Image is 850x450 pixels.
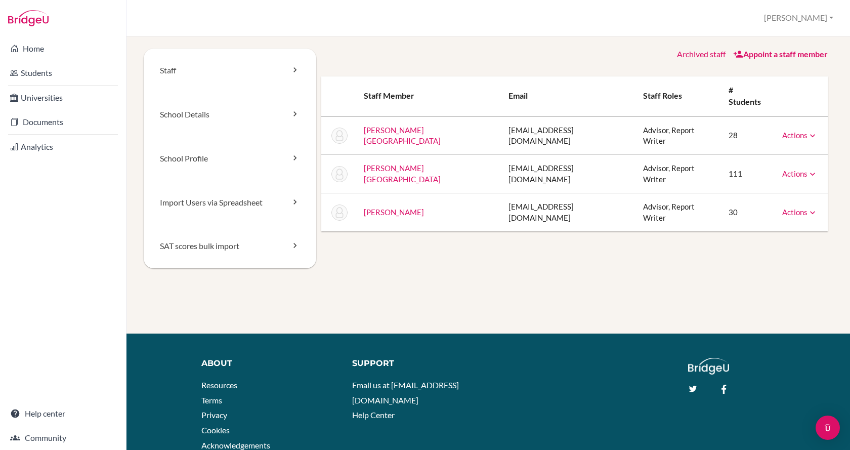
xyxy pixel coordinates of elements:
[201,425,230,435] a: Cookies
[144,49,316,93] a: Staff
[2,38,124,59] a: Home
[500,76,635,116] th: Email
[201,395,222,405] a: Terms
[500,155,635,193] td: [EMAIL_ADDRESS][DOMAIN_NAME]
[500,116,635,155] td: [EMAIL_ADDRESS][DOMAIN_NAME]
[356,76,500,116] th: Staff member
[352,410,395,420] a: Help Center
[201,410,227,420] a: Privacy
[2,63,124,83] a: Students
[364,208,424,217] a: [PERSON_NAME]
[759,9,838,27] button: [PERSON_NAME]
[331,204,348,221] img: Claudia Heemsen
[8,10,49,26] img: Bridge-U
[816,416,840,440] div: Open Intercom Messenger
[2,112,124,132] a: Documents
[720,76,774,116] th: # students
[677,49,726,59] a: Archived staff
[635,155,720,193] td: Advisor, Report Writer
[500,193,635,231] td: [EMAIL_ADDRESS][DOMAIN_NAME]
[2,137,124,157] a: Analytics
[331,166,348,182] img: Francisco Castro
[144,93,316,137] a: School Details
[733,49,828,59] a: Appoint a staff member
[352,380,459,405] a: Email us at [EMAIL_ADDRESS][DOMAIN_NAME]
[144,137,316,181] a: School Profile
[201,380,237,390] a: Resources
[144,224,316,268] a: SAT scores bulk import
[635,76,720,116] th: Staff roles
[352,358,480,370] div: Support
[720,116,774,155] td: 28
[688,358,729,375] img: logo_white@2x-f4f0deed5e89b7ecb1c2cc34c3e3d731f90f0f143d5ea2071677605dd97b5244.png
[201,358,337,370] div: About
[364,163,441,183] a: [PERSON_NAME][GEOGRAPHIC_DATA]
[364,126,441,145] a: [PERSON_NAME][GEOGRAPHIC_DATA]
[201,440,270,450] a: Acknowledgements
[2,88,124,108] a: Universities
[2,428,124,448] a: Community
[782,208,818,217] a: Actions
[635,193,720,231] td: Advisor, Report Writer
[144,181,316,225] a: Import Users via Spreadsheet
[720,155,774,193] td: 111
[2,403,124,424] a: Help center
[782,131,818,140] a: Actions
[635,116,720,155] td: Advisor, Report Writer
[720,193,774,231] td: 30
[782,169,818,178] a: Actions
[331,128,348,144] img: Francisco Castro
